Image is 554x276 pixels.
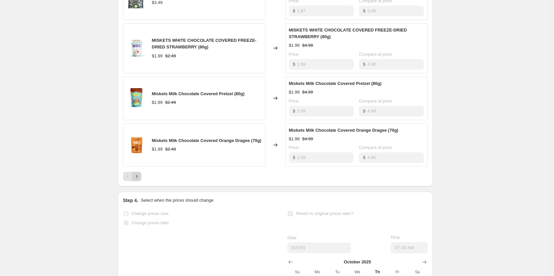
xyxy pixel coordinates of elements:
[289,145,299,150] span: Price
[289,28,407,39] span: MISKETS WHITE CHOCOLATE COVERED FREEZE-DRIED STRAWBERRY (80g)
[390,242,428,253] input: 12:00
[359,52,392,57] span: Compare at price
[289,89,300,96] div: $1.99
[287,242,351,253] input: 10/2/2025
[127,135,147,155] img: 39c84b390cc3921055aa65f1c9e30ec6_767x1000_85ec780f-93fc-4f39-b211-f81201fb86ef_80x.webp
[293,108,295,113] span: $
[289,136,300,142] div: $1.99
[330,269,345,275] span: Tu
[132,220,169,225] span: Change prices later
[165,146,176,153] strike: $2.49
[132,172,141,181] button: Next
[293,155,295,160] span: $
[152,138,261,143] span: Miskets Milk Chocolate Covered Orange Dragee (70g)
[152,146,163,153] div: $1.99
[293,8,295,13] span: $
[390,269,405,275] span: Fr
[132,211,169,216] span: Change prices now
[359,99,392,103] span: Compare at price
[286,257,295,267] button: Show previous month, September 2025
[363,8,365,13] span: $
[310,269,325,275] span: Mo
[290,269,305,275] span: Su
[302,136,313,142] strike: $4.99
[293,62,295,67] span: $
[350,269,365,275] span: We
[302,89,313,96] strike: $4.99
[289,128,398,133] span: Miskets Milk Chocolate Covered Orange Dragee (70g)
[359,145,392,150] span: Compare at price
[165,53,176,59] strike: $2.49
[363,62,365,67] span: $
[390,235,400,240] span: Time
[363,108,365,113] span: $
[123,197,138,204] h2: Step 4.
[152,38,256,49] span: MISKETS WHITE CHOCOLATE COVERED FREEZE-DRIED STRAWBERRY (80g)
[123,172,141,181] nav: Pagination
[152,91,245,96] span: Miskets Milk Chocolate Covered Pretzel (80g)
[370,269,384,275] span: Th
[289,81,382,86] span: Miskets Milk Chocolate Covered Pretzel (80g)
[289,52,299,57] span: Price
[127,88,147,108] img: miskets_pretzel_80x.png
[152,99,163,106] div: $1.99
[289,42,300,49] div: $1.99
[296,211,353,216] span: Revert to original prices later?
[410,269,425,275] span: Sa
[127,38,147,58] img: White-Chocolate-Coated-Freeze-Dried-Strawberry-80g_80x.png
[165,99,176,106] strike: $2.49
[302,42,313,49] strike: $4.99
[141,197,213,204] p: Select when the prices should change
[152,53,163,59] div: $1.99
[287,235,296,240] span: Date
[363,155,365,160] span: $
[420,257,429,267] button: Show next month, November 2025
[289,99,299,103] span: Price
